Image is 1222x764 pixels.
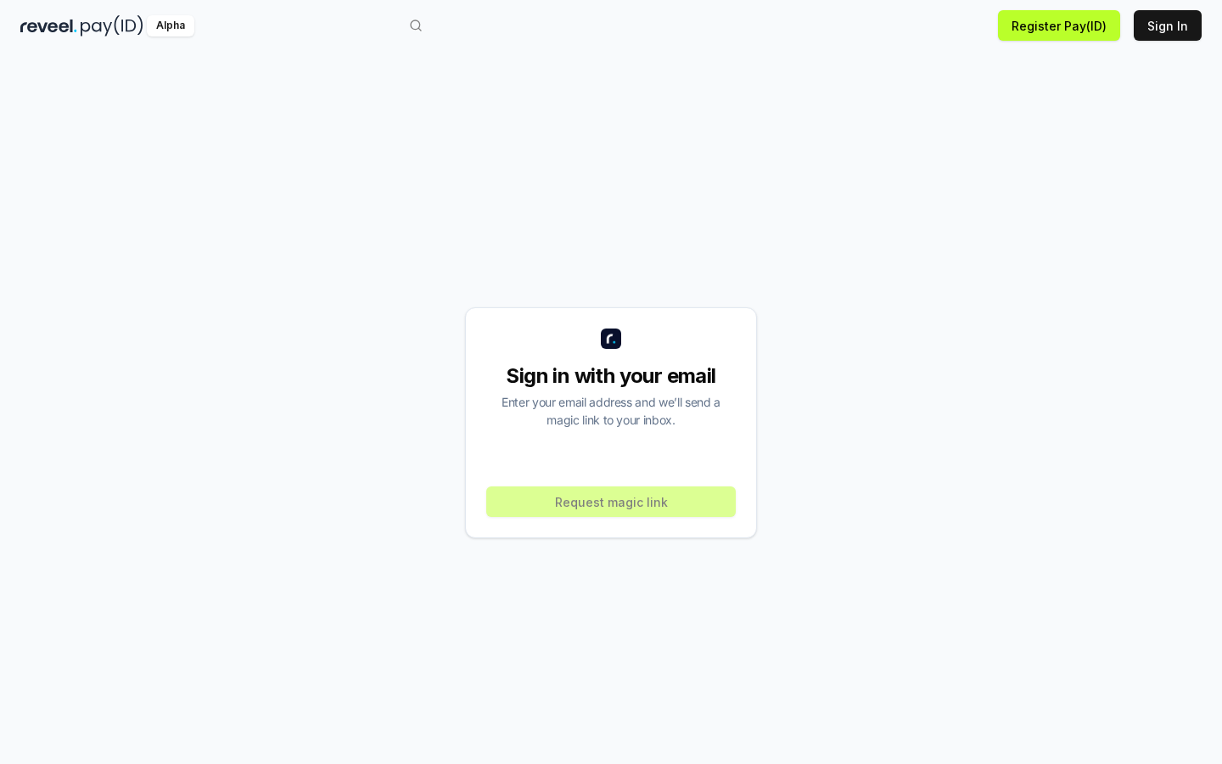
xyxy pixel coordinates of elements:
div: Sign in with your email [486,362,736,390]
img: pay_id [81,15,143,37]
button: Sign In [1134,10,1202,41]
div: Enter your email address and we’ll send a magic link to your inbox. [486,393,736,429]
div: Alpha [147,15,194,37]
button: Register Pay(ID) [998,10,1120,41]
img: logo_small [601,329,621,349]
img: reveel_dark [20,15,77,37]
